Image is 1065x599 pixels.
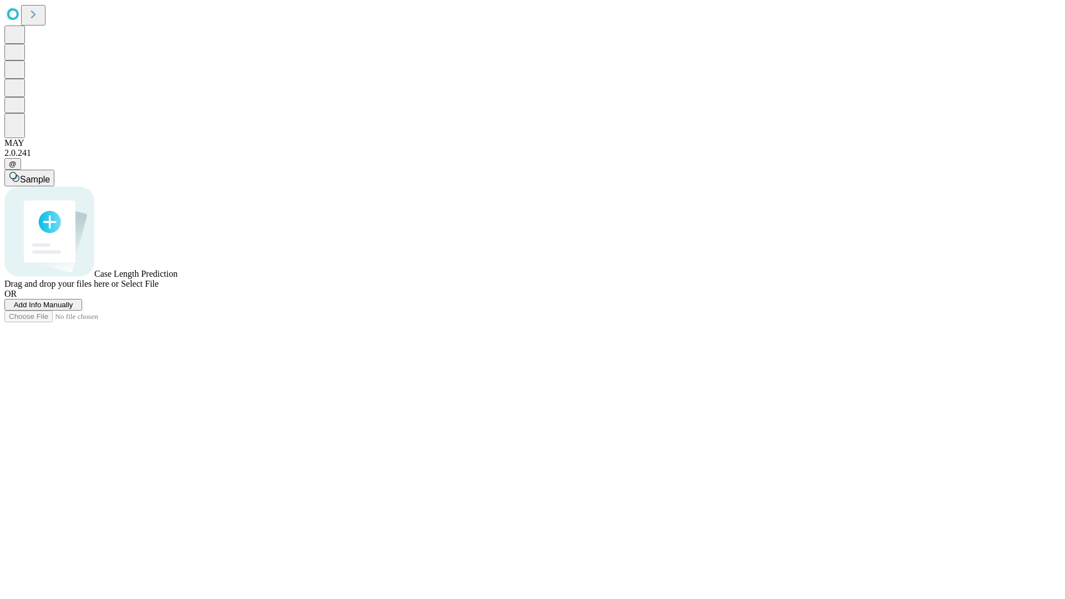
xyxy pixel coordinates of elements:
button: Add Info Manually [4,299,82,311]
button: @ [4,158,21,170]
button: Sample [4,170,54,186]
div: MAY [4,138,1061,148]
span: Select File [121,279,159,288]
span: Sample [20,175,50,184]
span: Add Info Manually [14,301,73,309]
span: OR [4,289,17,298]
span: @ [9,160,17,168]
span: Case Length Prediction [94,269,177,278]
span: Drag and drop your files here or [4,279,119,288]
div: 2.0.241 [4,148,1061,158]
